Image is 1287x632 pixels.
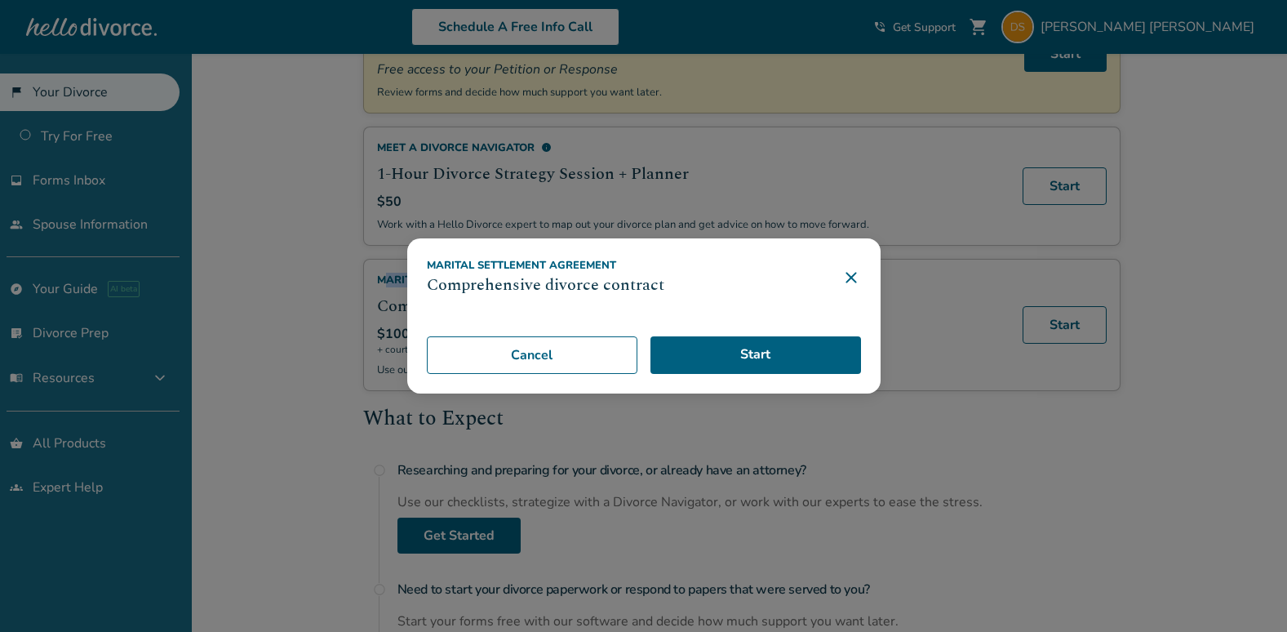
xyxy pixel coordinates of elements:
[427,273,664,297] h3: Comprehensive divorce contract
[1205,554,1287,632] iframe: Chat Widget
[650,336,861,374] a: Start
[427,258,664,273] div: Marital Settlement Agreement
[427,336,637,374] button: Cancel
